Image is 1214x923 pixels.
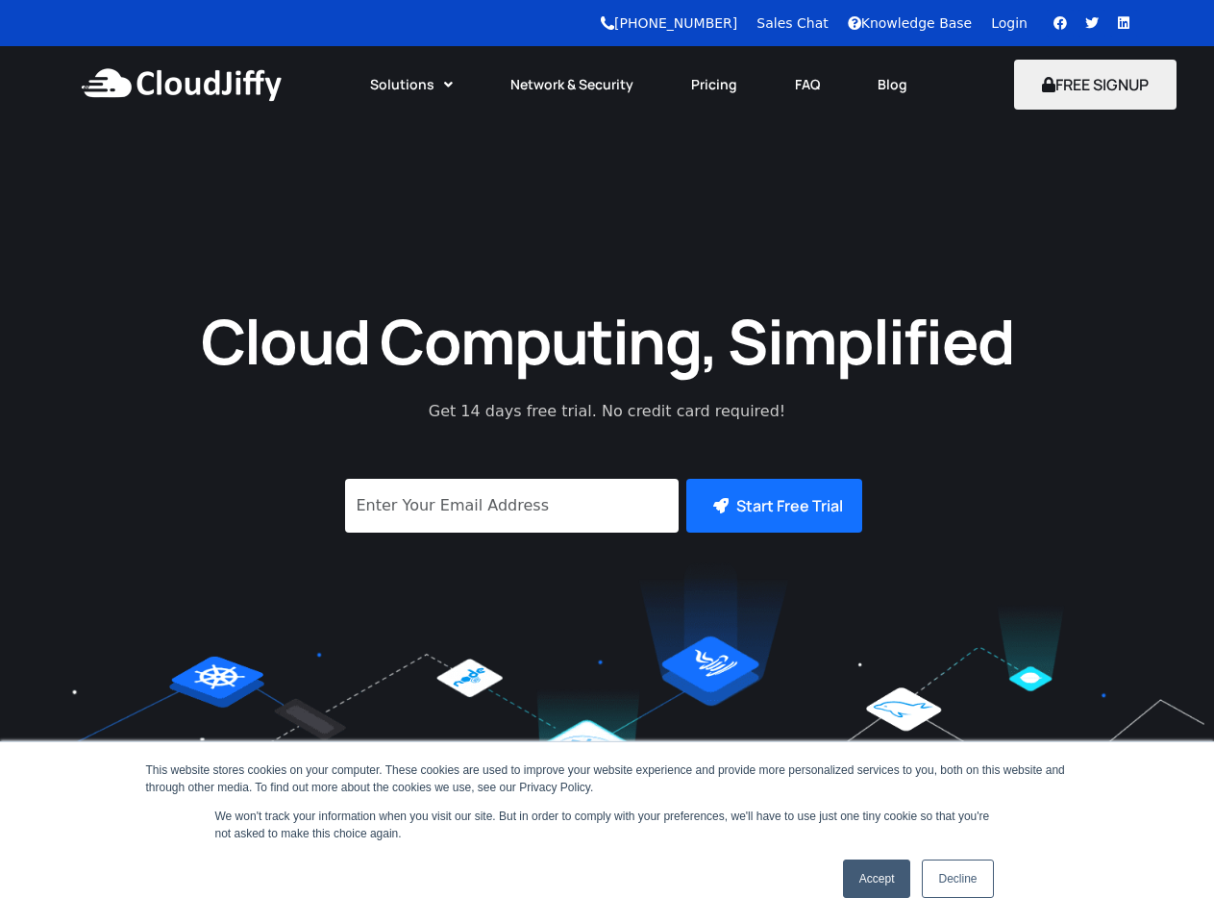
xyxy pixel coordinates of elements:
[849,63,936,106] a: Blog
[848,15,973,31] a: Knowledge Base
[991,15,1028,31] a: Login
[146,761,1069,796] div: This website stores cookies on your computer. These cookies are used to improve your website expe...
[922,860,993,898] a: Decline
[345,479,679,533] input: Enter Your Email Address
[686,479,862,533] button: Start Free Trial
[662,63,766,106] a: Pricing
[215,808,1000,842] p: We won't track your information when you visit our site. But in order to comply with your prefere...
[343,400,872,423] p: Get 14 days free trial. No credit card required!
[482,63,662,106] a: Network & Security
[1014,74,1177,95] a: FREE SIGNUP
[601,15,737,31] a: [PHONE_NUMBER]
[766,63,849,106] a: FAQ
[756,15,828,31] a: Sales Chat
[341,63,482,106] a: Solutions
[1014,60,1177,110] button: FREE SIGNUP
[175,301,1040,381] h1: Cloud Computing, Simplified
[843,860,911,898] a: Accept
